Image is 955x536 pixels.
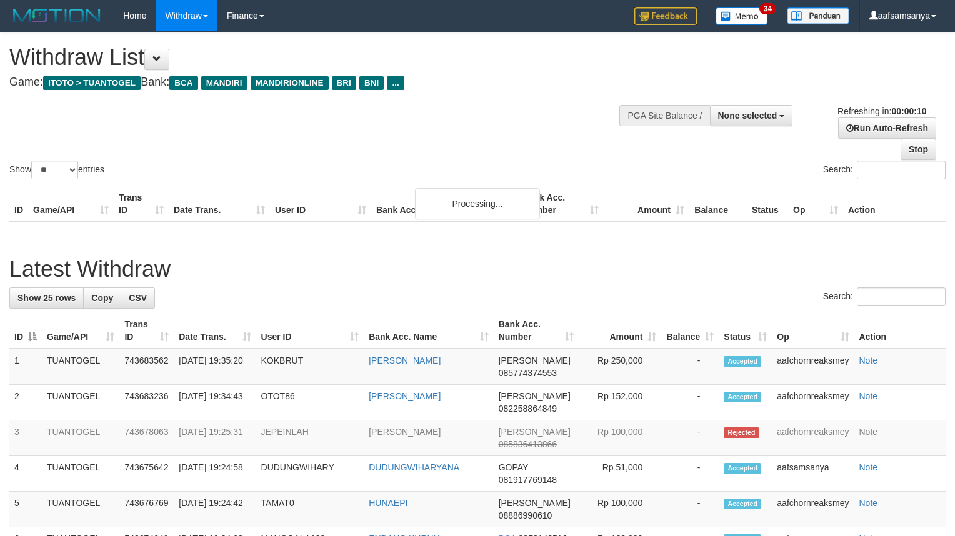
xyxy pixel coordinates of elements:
td: JEPEINLAH [256,420,364,456]
div: PGA Site Balance / [619,105,709,126]
th: Op [788,186,843,222]
td: aafchornreaksmey [772,385,854,420]
span: Show 25 rows [17,293,76,303]
a: Stop [901,139,936,160]
a: Show 25 rows [9,287,84,309]
td: 5 [9,492,42,527]
td: - [661,456,719,492]
span: Refreshing in: [837,106,926,116]
span: Rejected [724,427,759,438]
span: Copy 082258864849 to clipboard [499,404,557,414]
th: Balance: activate to sort column ascending [661,313,719,349]
span: [PERSON_NAME] [499,498,571,508]
a: [PERSON_NAME] [369,427,441,437]
a: DUDUNGWIHARYANA [369,462,459,472]
th: Trans ID: activate to sort column ascending [119,313,174,349]
a: CSV [121,287,155,309]
span: [PERSON_NAME] [499,355,571,365]
th: Status: activate to sort column ascending [719,313,772,349]
select: Showentries [31,161,78,179]
div: Processing... [415,188,540,219]
th: Game/API [28,186,114,222]
a: Copy [83,287,121,309]
td: TAMAT0 [256,492,364,527]
td: 4 [9,456,42,492]
td: [DATE] 19:34:43 [174,385,256,420]
button: None selected [710,105,793,126]
span: BRI [332,76,356,90]
span: Copy 085774374553 to clipboard [499,368,557,378]
th: Date Trans. [169,186,270,222]
th: Action [854,313,946,349]
span: BCA [169,76,197,90]
span: ... [387,76,404,90]
th: Balance [689,186,747,222]
td: 3 [9,420,42,456]
input: Search: [857,287,946,306]
td: Rp 100,000 [579,492,661,527]
span: [PERSON_NAME] [499,391,571,401]
span: MANDIRIONLINE [251,76,329,90]
span: ITOTO > TUANTOGEL [43,76,141,90]
th: Amount: activate to sort column ascending [579,313,661,349]
td: [DATE] 19:24:42 [174,492,256,527]
th: Date Trans.: activate to sort column ascending [174,313,256,349]
td: KOKBRUT [256,349,364,385]
a: Note [859,427,878,437]
span: MANDIRI [201,76,247,90]
span: CSV [129,293,147,303]
span: Accepted [724,356,761,367]
th: Status [747,186,788,222]
span: [PERSON_NAME] [499,427,571,437]
a: Note [859,355,878,365]
span: Accepted [724,392,761,402]
th: Amount [604,186,689,222]
span: Accepted [724,463,761,474]
td: TUANTOGEL [42,456,119,492]
td: 2 [9,385,42,420]
td: - [661,385,719,420]
span: Copy 081917769148 to clipboard [499,475,557,485]
td: aafchornreaksmey [772,492,854,527]
th: Action [843,186,946,222]
img: panduan.png [787,7,849,24]
span: None selected [718,111,777,121]
strong: 00:00:10 [891,106,926,116]
td: Rp 152,000 [579,385,661,420]
th: Bank Acc. Number: activate to sort column ascending [494,313,579,349]
td: 1 [9,349,42,385]
h1: Latest Withdraw [9,257,946,282]
th: Bank Acc. Name [371,186,518,222]
a: HUNAEPI [369,498,407,508]
a: [PERSON_NAME] [369,391,441,401]
td: TUANTOGEL [42,420,119,456]
td: Rp 250,000 [579,349,661,385]
td: 743683562 [119,349,174,385]
th: Game/API: activate to sort column ascending [42,313,119,349]
td: Rp 100,000 [579,420,661,456]
th: Op: activate to sort column ascending [772,313,854,349]
h1: Withdraw List [9,45,624,70]
td: DUDUNGWIHARY [256,456,364,492]
img: Button%20Memo.svg [716,7,768,25]
a: Note [859,498,878,508]
th: User ID [270,186,371,222]
th: Trans ID [114,186,169,222]
label: Show entries [9,161,104,179]
td: [DATE] 19:25:31 [174,420,256,456]
label: Search: [823,161,946,179]
td: 743676769 [119,492,174,527]
span: 34 [759,3,776,14]
td: aafchornreaksmey [772,349,854,385]
th: ID: activate to sort column descending [9,313,42,349]
td: aafsamsanya [772,456,854,492]
span: BNI [359,76,384,90]
td: - [661,349,719,385]
td: - [661,492,719,527]
th: Bank Acc. Number [518,186,604,222]
h4: Game: Bank: [9,76,624,89]
td: TUANTOGEL [42,349,119,385]
span: GOPAY [499,462,528,472]
td: OTOT86 [256,385,364,420]
td: aafchornreaksmey [772,420,854,456]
